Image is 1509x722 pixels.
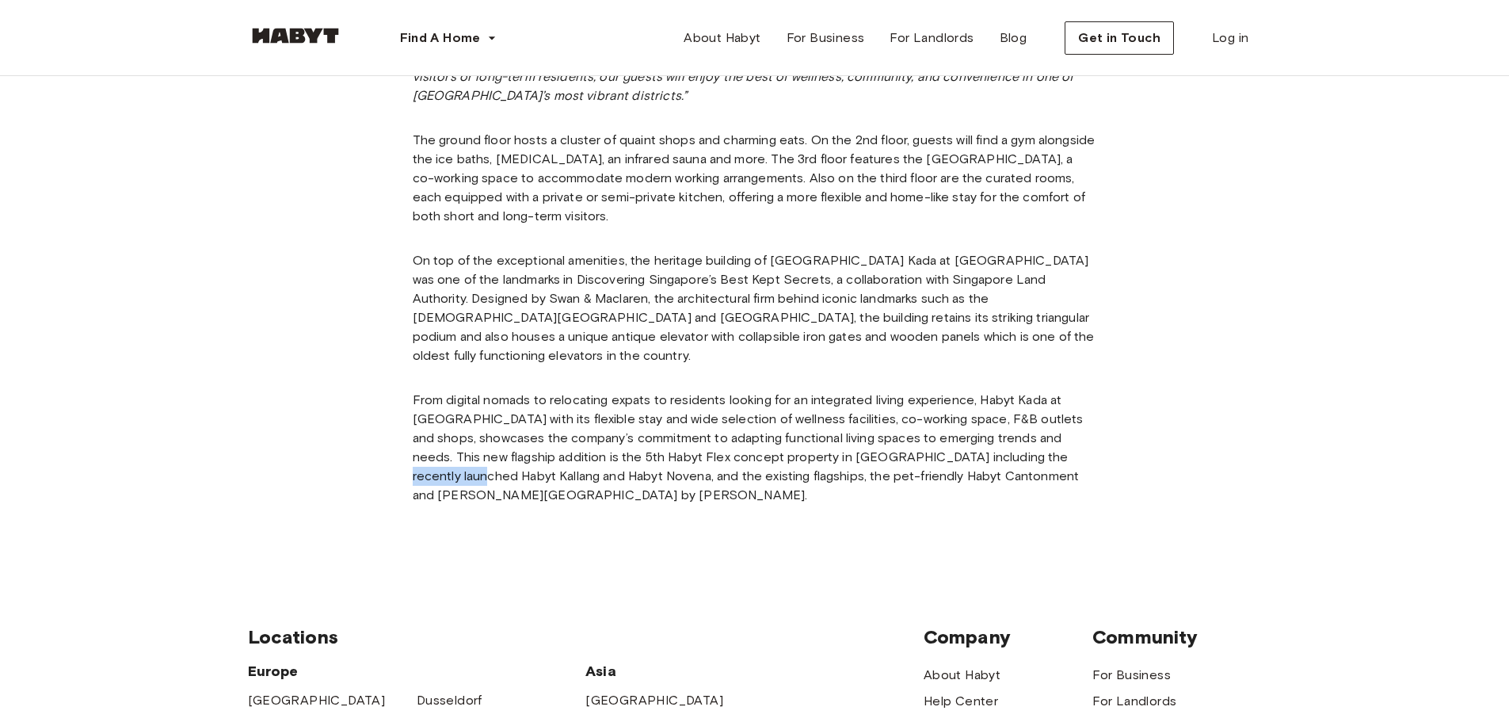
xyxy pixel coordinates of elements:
[413,391,1097,505] p: From digital nomads to relocating expats to residents looking for an integrated living experience...
[413,251,1097,365] p: On top of the exceptional amenities, the heritage building of [GEOGRAPHIC_DATA] Kada at [GEOGRAPH...
[877,22,986,54] a: For Landlords
[1092,666,1171,685] a: For Business
[671,22,773,54] a: About Habyt
[1065,21,1174,55] button: Get in Touch
[585,662,754,681] span: Asia
[1078,29,1160,48] span: Get in Touch
[248,662,586,681] span: Europe
[1000,29,1027,48] span: Blog
[248,625,924,649] span: Locations
[1092,692,1176,711] a: For Landlords
[585,691,723,710] a: [GEOGRAPHIC_DATA]
[987,22,1040,54] a: Blog
[248,28,343,44] img: Habyt
[684,29,760,48] span: About Habyt
[387,22,509,54] button: Find A Home
[890,29,974,48] span: For Landlords
[774,22,878,54] a: For Business
[413,131,1097,226] p: The ground floor hosts a cluster of quaint shops and charming eats. On the 2nd floor, guests will...
[1212,29,1248,48] span: Log in
[248,691,386,710] a: [GEOGRAPHIC_DATA]
[924,666,1000,685] a: About Habyt
[787,29,865,48] span: For Business
[1199,22,1261,54] a: Log in
[924,692,998,711] a: Help Center
[924,625,1092,649] span: Company
[417,691,482,710] a: Dusseldorf
[1092,625,1261,649] span: Community
[400,29,481,48] span: Find A Home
